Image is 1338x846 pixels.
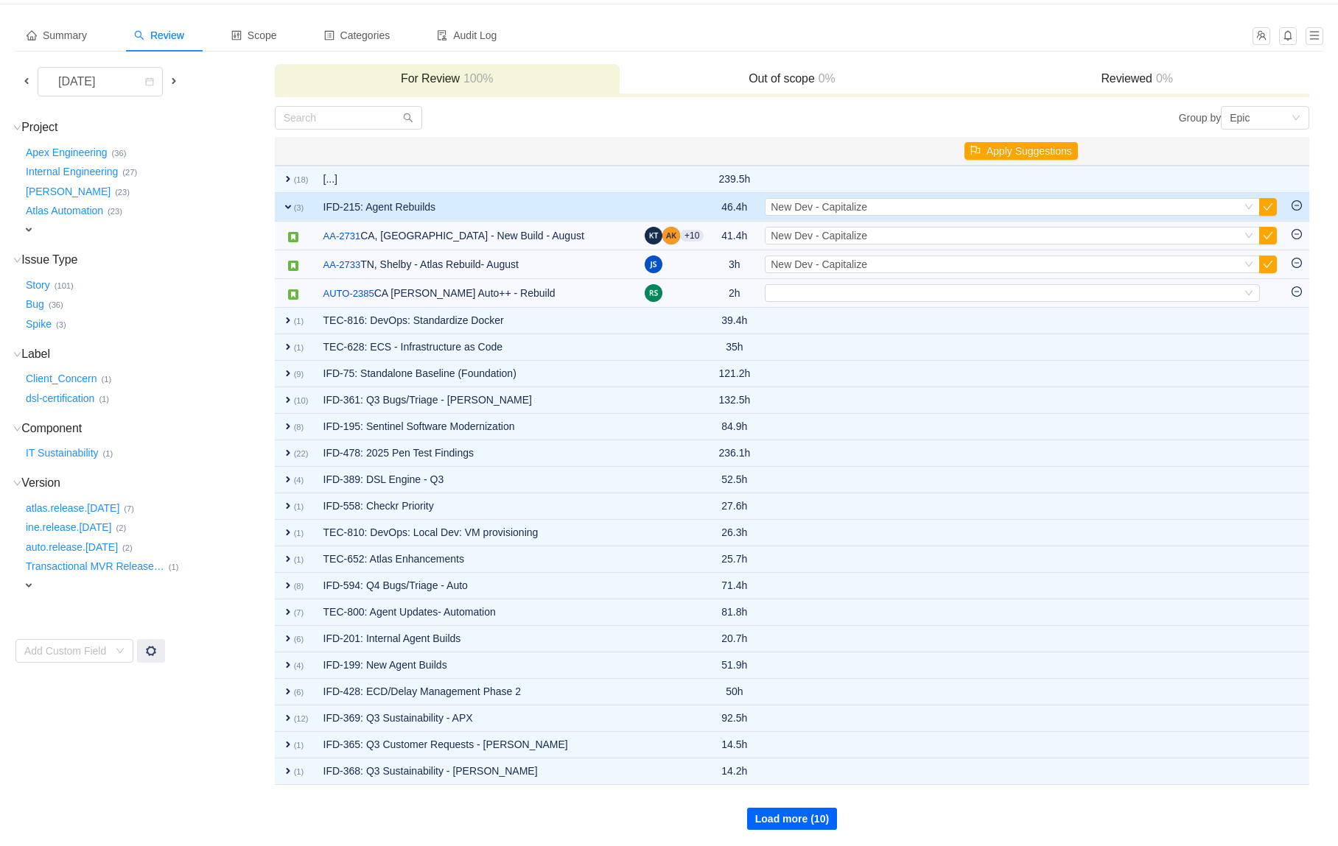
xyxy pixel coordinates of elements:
[116,524,126,532] small: (2)
[323,258,361,272] a: AA-2733
[112,149,127,158] small: (36)
[1244,289,1253,299] i: icon: down
[27,29,87,41] span: Summary
[294,175,309,184] small: (18)
[1306,27,1323,45] button: icon: menu
[282,173,294,185] span: expand
[13,256,21,264] i: icon: down
[1292,113,1300,124] i: icon: down
[23,253,273,267] h3: Issue Type
[23,442,103,465] button: IT Sustainability
[627,71,957,86] h3: Out of scope
[282,765,294,777] span: expand
[711,573,757,599] td: 71.4h
[294,635,304,644] small: (6)
[645,255,662,273] img: JS
[316,626,638,652] td: IFD-201: Internal Agent Builds
[115,188,130,197] small: (23)
[316,440,638,467] td: IFD-478: 2025 Pen Test Findings
[792,106,1309,130] div: Group by
[1259,198,1277,216] button: icon: check
[316,308,638,334] td: TEC-816: DevOps: Standardize Docker
[316,250,638,279] td: TN, Shelby - Atlas Rebuild- August
[1230,107,1250,129] div: Epic
[316,573,638,599] td: IFD-594: Q4 Bugs/Triage - Auto
[1279,27,1297,45] button: icon: bell
[282,553,294,565] span: expand
[294,317,304,325] small: (1)
[24,644,108,658] div: Add Custom Field
[282,526,294,538] span: expand
[437,29,497,41] span: Audit Log
[316,493,638,520] td: IFD-558: Checkr Priority
[711,679,757,705] td: 50h
[316,679,638,705] td: IFD-428: ECD/Delay Management Phase 2
[23,367,102,391] button: Client_Concern
[403,113,413,123] i: icon: search
[294,661,304,670] small: (4)
[815,72,836,85] span: 0%
[282,712,294,724] span: expand
[711,520,757,546] td: 26.3h
[294,423,304,431] small: (8)
[13,124,21,132] i: icon: down
[1244,202,1253,213] i: icon: down
[1292,286,1302,297] i: icon: minus-circle
[23,141,112,164] button: Apex Engineering
[711,250,757,279] td: 3h
[282,394,294,406] span: expand
[324,30,334,40] i: icon: profile
[282,367,294,379] span: expand
[23,387,99,410] button: dsl-certification
[23,224,35,236] span: expand
[282,579,294,591] span: expand
[711,705,757,732] td: 92.5h
[316,279,638,308] td: CA [PERSON_NAME] Auto++ - Rebuild
[282,201,294,213] span: expand
[49,300,63,309] small: (36)
[323,229,361,244] a: AA-2731
[287,260,299,272] img: story.svg
[711,166,757,193] td: 239.5h
[711,387,757,414] td: 132.5h
[316,193,638,222] td: IFD-215: Agent Rebuilds
[316,705,638,732] td: IFD-369: Q3 Sustainability - APX
[122,543,133,552] small: (2)
[23,579,35,591] span: expand
[316,599,638,626] td: TEC-800: Agent Updates- Automation
[1259,255,1277,273] button: icon: check
[645,284,662,302] img: RS
[102,375,112,384] small: (1)
[711,546,757,573] td: 25.7h
[282,685,294,697] span: expand
[316,334,638,361] td: TEC-628: ECS - Infrastructure as Code
[282,71,612,86] h3: For Review
[1292,258,1302,268] i: icon: minus-circle
[711,308,757,334] td: 39.4h
[711,758,757,785] td: 14.2h
[282,341,294,353] span: expand
[294,529,304,537] small: (1)
[282,632,294,644] span: expand
[324,29,390,41] span: Categories
[316,387,638,414] td: IFD-361: Q3 Bugs/Triage - [PERSON_NAME]
[294,449,309,458] small: (22)
[437,30,447,40] i: icon: audit
[711,652,757,679] td: 51.9h
[282,314,294,326] span: expand
[711,626,757,652] td: 20.7h
[645,227,662,244] img: KT
[460,72,494,85] span: 100%
[23,293,49,317] button: Bug
[169,563,179,571] small: (1)
[275,106,422,130] input: Search
[13,350,21,359] i: icon: down
[747,808,837,830] button: Load more (10)
[1244,260,1253,270] i: icon: down
[711,414,757,440] td: 84.9h
[711,193,757,222] td: 46.4h
[1244,231,1253,242] i: icon: down
[23,161,122,184] button: Internal Engineering
[316,732,638,758] td: IFD-365: Q3 Customer Requests - [PERSON_NAME]
[287,231,299,243] img: story.svg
